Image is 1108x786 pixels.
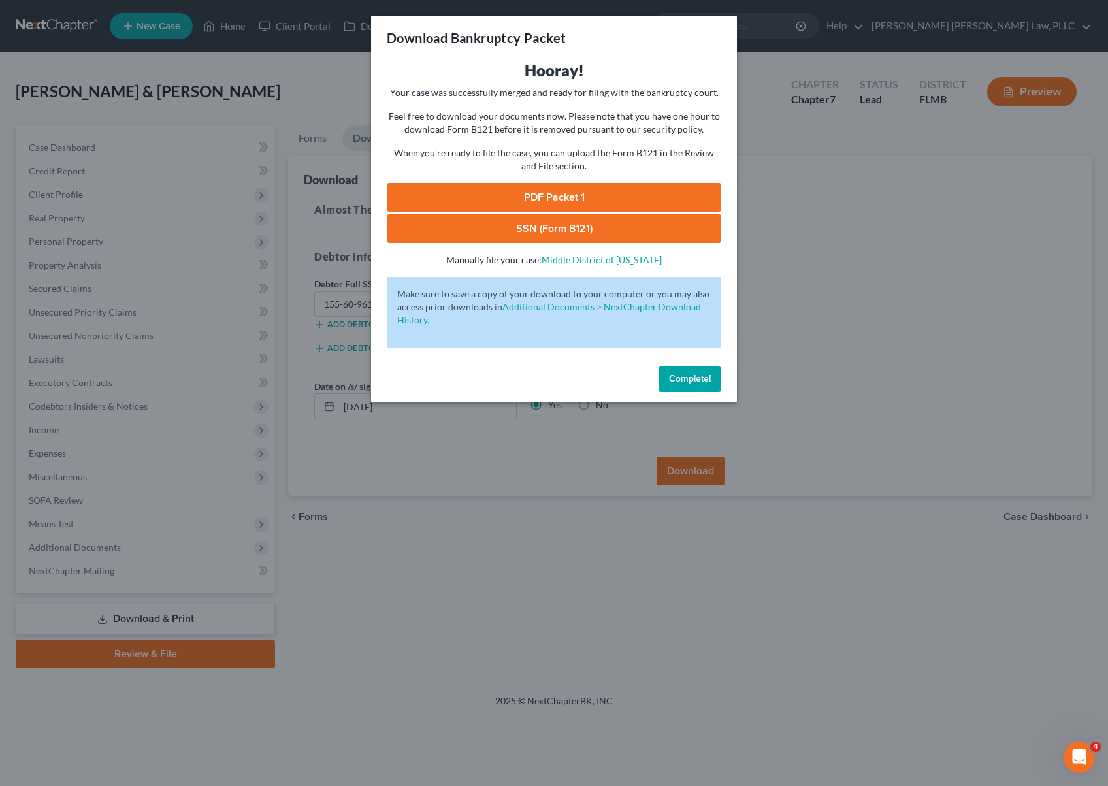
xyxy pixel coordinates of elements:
[542,254,662,265] a: Middle District of [US_STATE]
[387,146,721,172] p: When you're ready to file the case, you can upload the Form B121 in the Review and File section.
[387,254,721,267] p: Manually file your case:
[1090,742,1101,752] span: 4
[669,373,711,384] span: Complete!
[387,60,721,81] h3: Hooray!
[397,287,711,327] p: Make sure to save a copy of your download to your computer or you may also access prior downloads in
[387,214,721,243] a: SSN (Form B121)
[387,110,721,136] p: Feel free to download your documents now. Please note that you have one hour to download Form B12...
[659,366,721,392] button: Complete!
[387,29,566,47] h3: Download Bankruptcy Packet
[397,301,701,325] a: Additional Documents > NextChapter Download History.
[387,183,721,212] a: PDF Packet 1
[387,86,721,99] p: Your case was successfully merged and ready for filing with the bankruptcy court.
[1064,742,1095,773] iframe: Intercom live chat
